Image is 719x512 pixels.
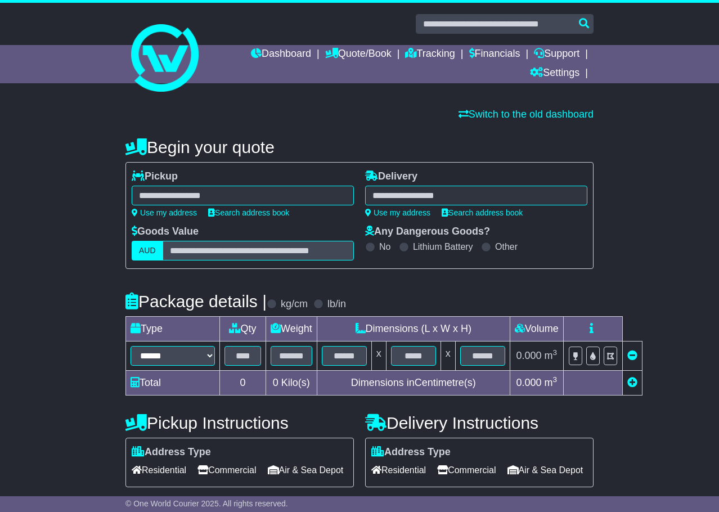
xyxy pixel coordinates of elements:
h4: Begin your quote [125,138,594,156]
sup: 3 [553,348,558,357]
a: Financials [469,45,520,64]
a: Use my address [132,208,197,217]
td: Qty [220,317,266,342]
label: Lithium Battery [413,241,473,252]
td: Dimensions in Centimetre(s) [317,371,510,396]
a: Remove this item [627,350,637,361]
span: Air & Sea Depot [268,461,344,479]
td: Type [126,317,220,342]
a: Settings [530,64,579,83]
span: m [545,350,558,361]
span: Air & Sea Depot [507,461,583,479]
span: © One World Courier 2025. All rights reserved. [125,499,288,508]
label: AUD [132,241,163,261]
label: Delivery [365,170,417,183]
td: Total [126,371,220,396]
td: Volume [510,317,563,342]
a: Tracking [405,45,455,64]
td: Kilo(s) [266,371,317,396]
span: Residential [371,461,426,479]
span: m [545,377,558,388]
td: x [371,342,386,371]
a: Use my address [365,208,430,217]
a: Switch to the old dashboard [459,109,594,120]
td: x [441,342,455,371]
label: Any Dangerous Goods? [365,226,490,238]
td: Weight [266,317,317,342]
label: Address Type [371,446,451,459]
span: 0 [273,377,278,388]
span: Commercial [197,461,256,479]
label: No [379,241,390,252]
sup: 3 [553,375,558,384]
a: Quote/Book [325,45,392,64]
h4: Delivery Instructions [365,414,594,432]
label: Goods Value [132,226,199,238]
h4: Pickup Instructions [125,414,354,432]
a: Add new item [627,377,637,388]
label: lb/in [327,298,346,311]
span: Residential [132,461,186,479]
td: 0 [220,371,266,396]
a: Dashboard [251,45,311,64]
label: Other [495,241,518,252]
span: 0.000 [516,377,541,388]
td: Dimensions (L x W x H) [317,317,510,342]
span: Commercial [437,461,496,479]
a: Search address book [442,208,523,217]
a: Support [534,45,579,64]
label: Pickup [132,170,178,183]
label: Address Type [132,446,211,459]
h4: Package details | [125,292,267,311]
label: kg/cm [281,298,308,311]
span: 0.000 [516,350,541,361]
a: Search address book [208,208,289,217]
